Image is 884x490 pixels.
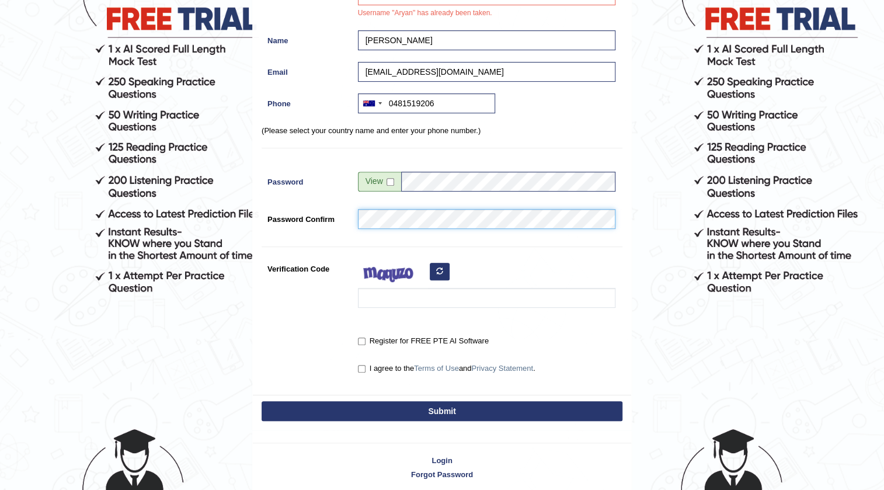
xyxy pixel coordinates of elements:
[262,93,352,109] label: Phone
[253,455,631,466] a: Login
[262,62,352,78] label: Email
[262,30,352,46] label: Name
[358,363,535,374] label: I agree to the and .
[358,338,366,345] input: Register for FREE PTE AI Software
[387,178,394,186] input: Show/Hide Password
[358,365,366,373] input: I agree to theTerms of UseandPrivacy Statement.
[262,401,622,421] button: Submit
[358,335,489,347] label: Register for FREE PTE AI Software
[414,364,459,373] a: Terms of Use
[358,93,495,113] input: +61 412 345 678
[359,94,385,113] div: Australia: +61
[262,172,352,187] label: Password
[471,364,533,373] a: Privacy Statement
[253,469,631,480] a: Forgot Password
[262,209,352,225] label: Password Confirm
[262,125,622,136] p: (Please select your country name and enter your phone number.)
[262,259,352,274] label: Verification Code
